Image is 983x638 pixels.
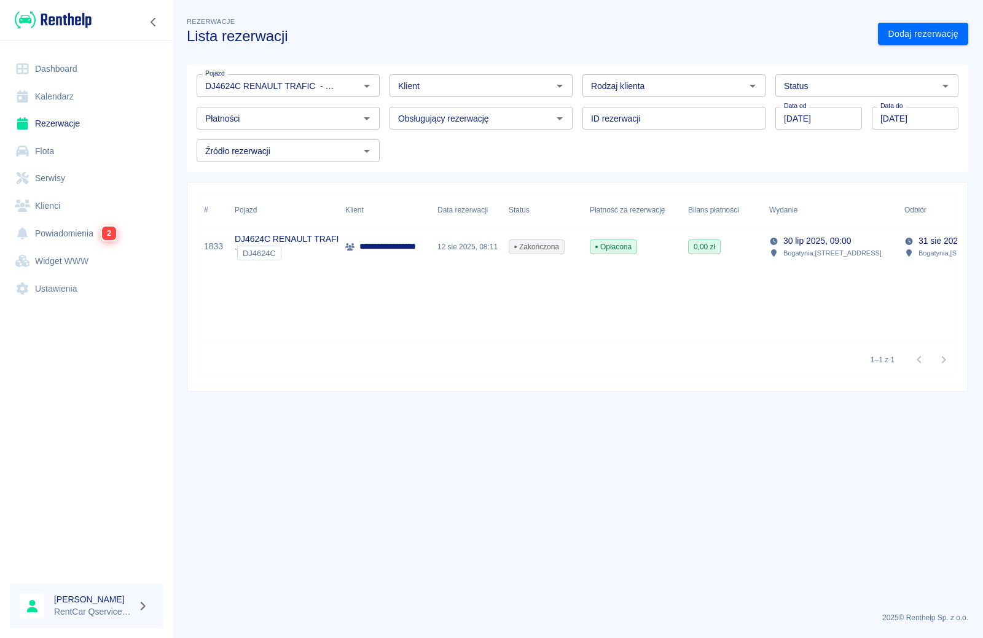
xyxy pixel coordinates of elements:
[769,193,797,227] div: Wydanie
[937,77,954,95] button: Otwórz
[339,193,431,227] div: Klient
[689,241,720,252] span: 0,00 zł
[431,227,503,266] div: 12 sie 2025, 08:11
[205,69,225,78] label: Pojazd
[783,247,882,259] p: Bogatynia , [STREET_ADDRESS]
[235,193,257,227] div: Pojazd
[871,354,895,365] p: 1–1 z 1
[744,77,761,95] button: Otwórz
[358,142,375,160] button: Otwórz
[10,165,163,192] a: Serwisy
[358,77,375,95] button: Otwórz
[198,193,229,227] div: #
[10,192,163,220] a: Klienci
[54,593,133,605] h6: [PERSON_NAME]
[872,107,958,130] input: DD.MM.YYYY
[904,193,926,227] div: Odbiór
[229,193,339,227] div: Pojazd
[784,101,807,111] label: Data od
[15,10,92,30] img: Renthelp logo
[551,77,568,95] button: Otwórz
[54,605,133,618] p: RentCar Qservice Damar Parts
[187,18,235,25] span: Rezerwacje
[235,233,345,246] p: DJ4624C RENAULT TRAFIC
[509,241,564,252] span: Zakończona
[10,219,163,247] a: Powiadomienia2
[763,193,898,227] div: Wydanie
[144,14,163,30] button: Zwiń nawigację
[10,55,163,83] a: Dashboard
[10,138,163,165] a: Flota
[503,193,584,227] div: Status
[187,612,968,623] p: 2025 © Renthelp Sp. z o.o.
[783,235,851,247] p: 30 lip 2025, 09:00
[437,193,488,227] div: Data rezerwacji
[10,83,163,111] a: Kalendarz
[688,193,739,227] div: Bilans płatności
[509,193,530,227] div: Status
[551,110,568,127] button: Otwórz
[345,193,364,227] div: Klient
[10,110,163,138] a: Rezerwacje
[10,275,163,303] a: Ustawienia
[358,110,375,127] button: Otwórz
[204,240,223,253] a: 1833
[590,241,636,252] span: Opłacona
[880,101,903,111] label: Data do
[102,227,116,240] span: 2
[775,107,862,130] input: DD.MM.YYYY
[590,193,665,227] div: Płatność za rezerwację
[204,193,208,227] div: #
[584,193,682,227] div: Płatność za rezerwację
[238,249,281,258] span: DJ4624C
[431,193,503,227] div: Data rezerwacji
[235,246,345,260] div: `
[187,28,868,45] h3: Lista rezerwacji
[682,193,763,227] div: Bilans płatności
[10,247,163,275] a: Widget WWW
[10,10,92,30] a: Renthelp logo
[878,23,968,45] a: Dodaj rezerwację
